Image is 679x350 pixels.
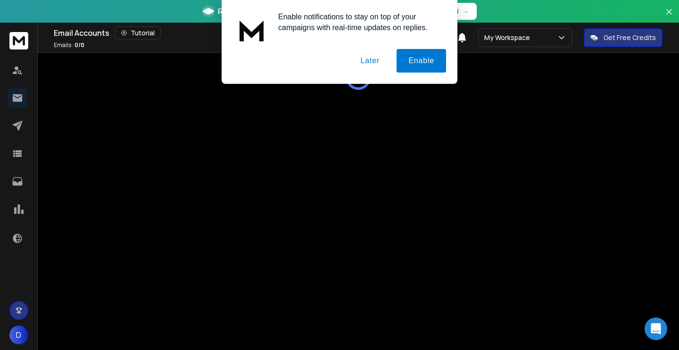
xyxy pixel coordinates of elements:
div: Open Intercom Messenger [645,317,667,340]
button: D [9,326,28,344]
img: notification icon [233,11,271,49]
button: Later [348,49,391,73]
button: Enable [397,49,446,73]
div: Enable notifications to stay on top of your campaigns with real-time updates on replies. [271,11,446,33]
